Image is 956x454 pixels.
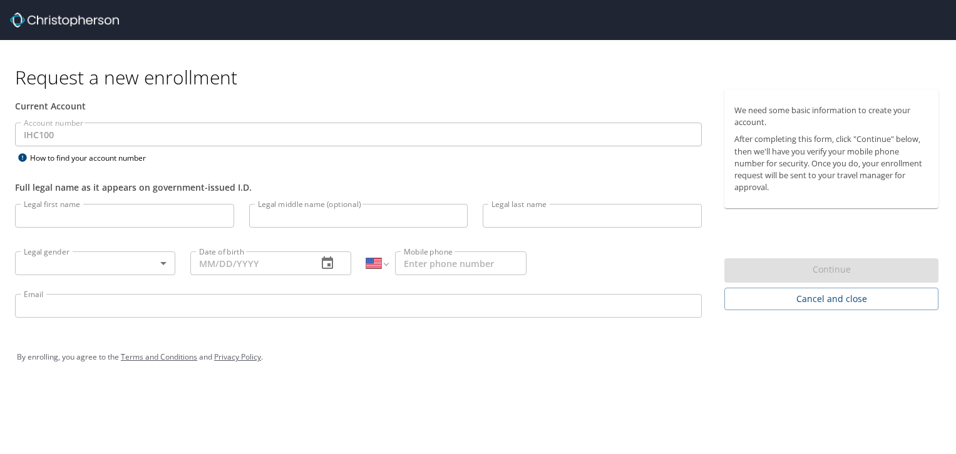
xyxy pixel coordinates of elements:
h1: Request a new enrollment [15,65,948,89]
a: Privacy Policy [214,351,261,362]
input: Enter phone number [395,251,527,275]
input: MM/DD/YYYY [190,251,307,275]
div: Current Account [15,99,702,113]
div: How to find your account number [15,150,172,166]
div: ​ [15,251,175,275]
p: After completing this form, click "Continue" below, then we'll have you verify your mobile phone ... [734,133,928,193]
div: Full legal name as it appears on government-issued I.D. [15,181,702,194]
span: Cancel and close [734,291,928,307]
a: Terms and Conditions [121,351,197,362]
p: We need some basic information to create your account. [734,104,928,128]
div: By enrolling, you agree to the and . [17,341,939,373]
button: Cancel and close [724,288,938,311]
img: cbt logo [10,13,119,28]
